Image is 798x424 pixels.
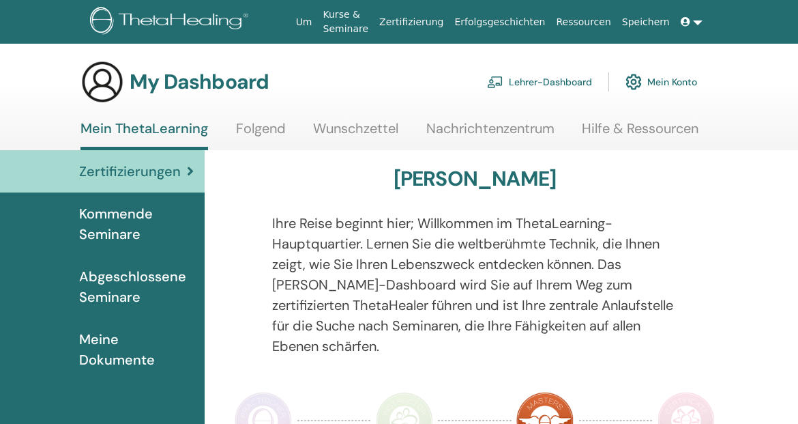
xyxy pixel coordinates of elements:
a: Kurse & Seminare [318,2,374,42]
a: Nachrichtenzentrum [426,120,555,147]
a: Mein Konto [625,67,697,97]
a: Ressourcen [550,10,616,35]
a: Mein ThetaLearning [80,120,208,150]
p: Ihre Reise beginnt hier; Willkommen im ThetaLearning-Hauptquartier. Lernen Sie die weltberühmte T... [272,213,678,356]
img: chalkboard-teacher.svg [487,76,503,88]
img: generic-user-icon.jpg [80,60,124,104]
span: Zertifizierungen [79,161,181,182]
a: Speichern [617,10,675,35]
img: logo.png [90,7,253,38]
span: Abgeschlossene Seminare [79,266,194,307]
a: Hilfe & Ressourcen [582,120,698,147]
a: Lehrer-Dashboard [487,67,592,97]
img: cog.svg [625,70,642,94]
h3: My Dashboard [130,70,269,94]
a: Folgend [236,120,286,147]
a: Wunschzettel [313,120,398,147]
a: Zertifizierung [374,10,449,35]
a: Um [291,10,318,35]
h3: [PERSON_NAME] [394,167,557,191]
a: Erfolgsgeschichten [449,10,550,35]
span: Meine Dokumente [79,329,194,370]
span: Kommende Seminare [79,203,194,244]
